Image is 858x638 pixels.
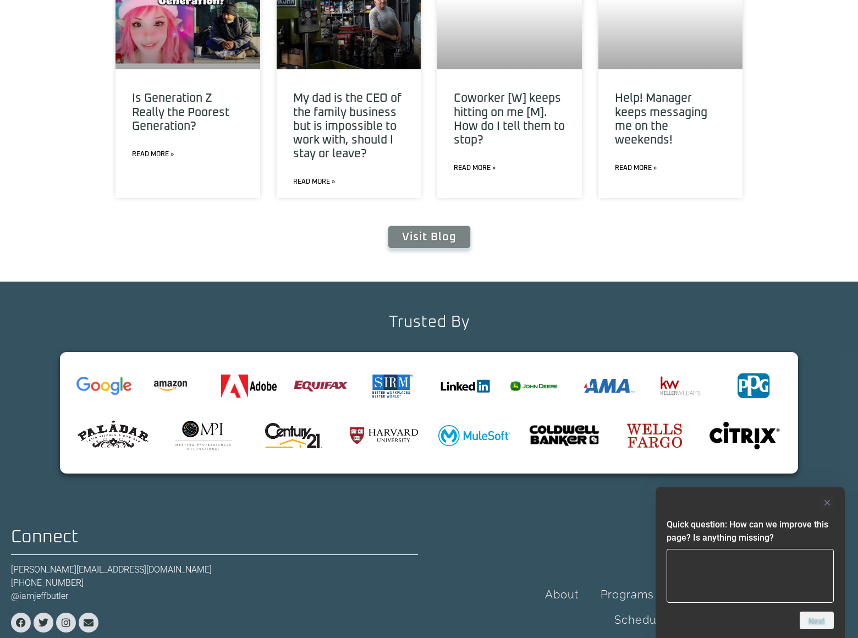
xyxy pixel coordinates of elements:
a: Read more about My dad is the CEO of the family business but is impossible to work with, should I... [293,177,335,187]
a: Help! Manager keeps messaging me on the weekends! [615,92,707,146]
button: Next question [800,612,834,629]
a: Read more about Help! Manager keeps messaging me on the weekends! [615,163,657,173]
a: Read more about Is Generation Z Really the Poorest Generation? [132,150,174,159]
a: Read more about Coworker [W] keeps hitting on me [M]. How do I tell them to stop? [454,163,496,173]
a: Is Generation Z Really the Poorest Generation? [132,92,229,131]
textarea: Quick question: How can we improve this page? Is anything missing? [667,549,834,603]
h2: Trusted By [389,315,470,330]
a: Coworker [W] keeps hitting on me [M]. How do I tell them to stop? [454,92,565,146]
h2: Connect [11,529,418,546]
a: Schedule [603,607,678,632]
a: [PERSON_NAME][EMAIL_ADDRESS][DOMAIN_NAME] [11,564,212,575]
a: [PHONE_NUMBER] [11,577,84,588]
span: Visit Blog [402,232,457,243]
h2: Quick question: How can we improve this page? Is anything missing? [667,518,834,544]
a: My dad is the CEO of the family business but is impossible to work with, should I stay or leave? [293,92,402,159]
a: Visit Blog [388,226,471,249]
button: Hide survey [821,496,834,509]
nav: Menu [506,582,847,632]
div: Quick question: How can we improve this page? Is anything missing? [667,496,834,629]
a: Programs [590,582,665,607]
a: About [534,582,590,607]
a: @iamjeffbutler [11,591,68,601]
